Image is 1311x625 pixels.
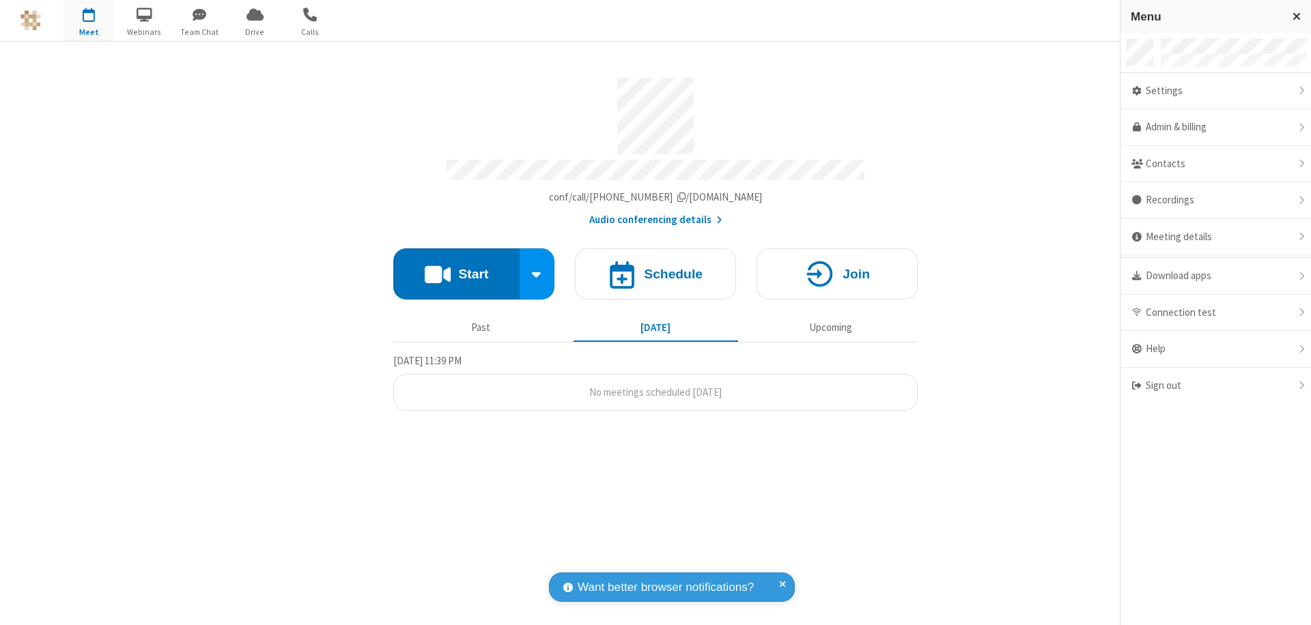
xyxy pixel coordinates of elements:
button: Audio conferencing details [589,212,722,228]
img: QA Selenium DO NOT DELETE OR CHANGE [20,10,41,31]
span: Webinars [119,26,170,38]
span: [DATE] 11:39 PM [393,354,462,367]
a: Admin & billing [1120,109,1311,146]
button: Schedule [575,248,736,300]
span: Team Chat [174,26,225,38]
h4: Start [458,267,488,280]
span: Calls [285,26,336,38]
span: Want better browser notifications? [578,579,754,596]
div: Contacts [1120,146,1311,183]
h4: Join [843,267,870,280]
button: [DATE] [574,315,738,340]
section: Today's Meetings [393,353,918,411]
div: Help [1120,331,1311,368]
section: Account details [393,68,918,228]
button: Past [399,315,563,340]
span: Copy my meeting room link [549,190,763,203]
div: Sign out [1120,368,1311,404]
span: Meet [64,26,115,38]
div: Start conference options [520,248,555,300]
h4: Schedule [644,267,703,280]
button: Copy my meeting room linkCopy my meeting room link [549,190,763,205]
div: Recordings [1120,182,1311,219]
button: Join [757,248,918,300]
button: Start [393,248,520,300]
span: No meetings scheduled [DATE] [589,386,722,398]
span: Drive [229,26,281,38]
button: Upcoming [748,315,913,340]
div: Download apps [1120,258,1311,295]
h3: Menu [1131,10,1280,23]
div: Meeting details [1120,219,1311,256]
div: Settings [1120,73,1311,110]
div: Connection test [1120,295,1311,332]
